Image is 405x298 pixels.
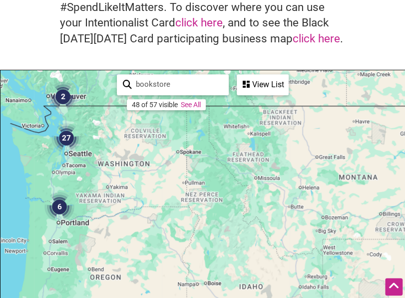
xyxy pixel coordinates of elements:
div: View List [238,75,288,94]
a: click here [293,32,340,45]
a: click here [175,16,223,29]
div: Type to search and filter [117,74,229,95]
div: See a list of the visible businesses [237,74,289,95]
div: 48 of 57 visible [132,101,178,109]
div: 27 [47,119,85,157]
div: Scroll Back to Top [385,278,403,296]
div: 2 [44,78,82,116]
input: Type to find and filter... [132,75,223,94]
div: 6 [40,188,78,226]
a: See All [181,101,201,109]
